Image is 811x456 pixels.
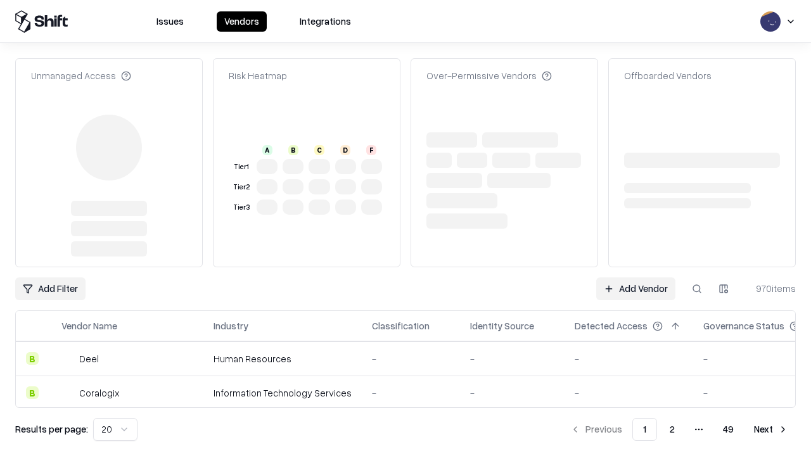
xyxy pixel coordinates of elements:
div: Over-Permissive Vendors [426,69,552,82]
div: - [575,352,683,365]
img: Deel [61,352,74,365]
div: - [470,352,554,365]
div: Unmanaged Access [31,69,131,82]
div: Tier 1 [231,161,252,172]
button: Vendors [217,11,267,32]
div: C [314,145,324,155]
div: Identity Source [470,319,534,332]
div: Classification [372,319,430,332]
div: 970 items [745,282,796,295]
div: Industry [214,319,248,332]
button: Issues [149,11,191,32]
div: Human Resources [214,352,352,365]
div: Tier 3 [231,202,252,213]
div: B [288,145,298,155]
div: Tier 2 [231,182,252,193]
button: 2 [660,418,685,441]
div: Information Technology Services [214,386,352,400]
div: D [340,145,350,155]
div: Offboarded Vendors [624,69,712,82]
div: - [575,386,683,400]
a: Add Vendor [596,277,675,300]
div: Vendor Name [61,319,117,332]
img: Coralogix [61,386,74,399]
button: 1 [632,418,657,441]
div: - [372,386,450,400]
button: Add Filter [15,277,86,300]
div: - [372,352,450,365]
div: Governance Status [703,319,784,332]
button: 49 [713,418,744,441]
button: Next [746,418,796,441]
div: Coralogix [79,386,119,400]
div: A [262,145,272,155]
div: Deel [79,352,99,365]
div: B [26,352,39,365]
div: Risk Heatmap [229,69,287,82]
div: B [26,386,39,399]
div: Detected Access [575,319,648,332]
p: Results per page: [15,422,88,436]
button: Integrations [292,11,359,32]
div: - [470,386,554,400]
nav: pagination [563,418,796,441]
div: F [366,145,376,155]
